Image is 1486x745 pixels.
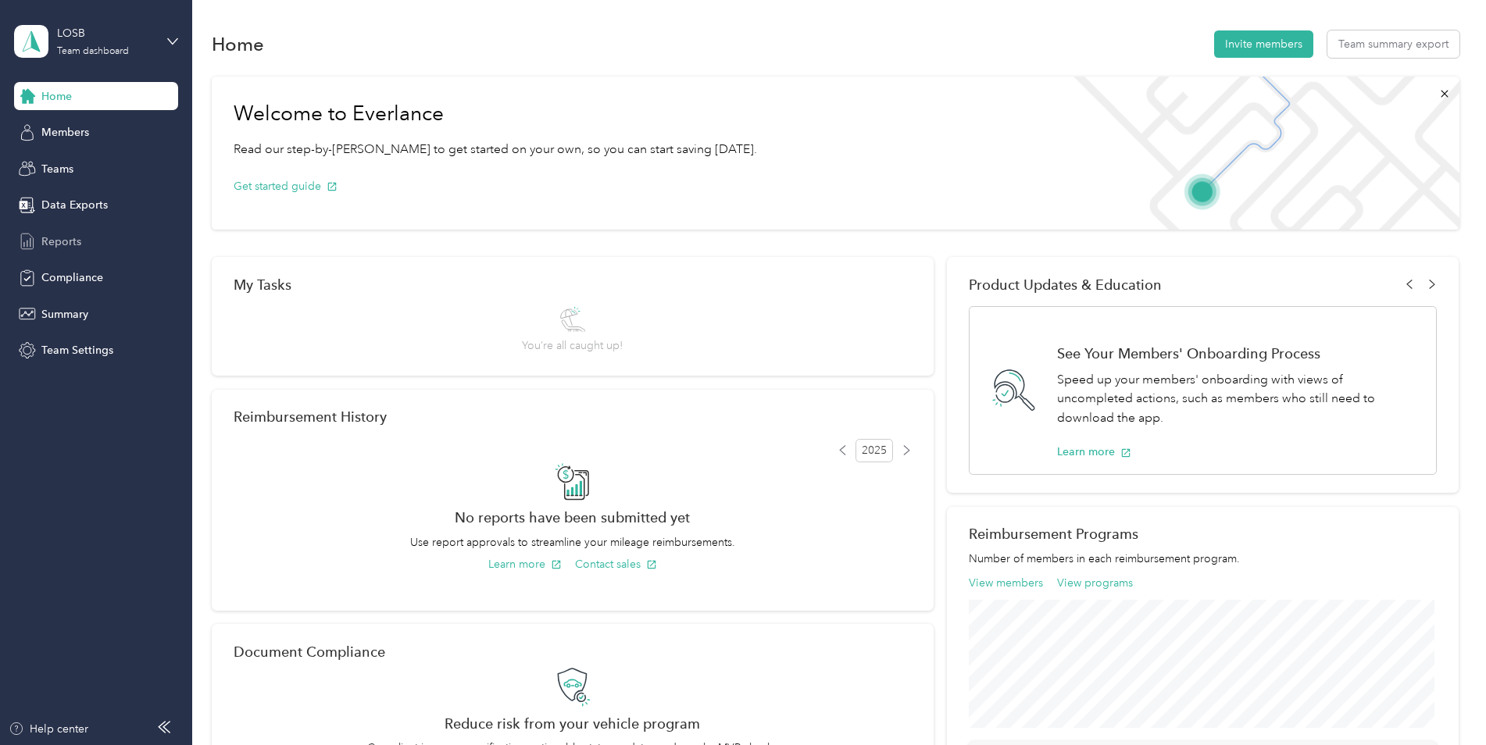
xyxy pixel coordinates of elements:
p: Number of members in each reimbursement program. [969,551,1437,567]
div: My Tasks [234,276,912,293]
p: Read our step-by-[PERSON_NAME] to get started on your own, so you can start saving [DATE]. [234,140,757,159]
span: Home [41,88,72,105]
h1: Welcome to Everlance [234,102,757,127]
button: Team summary export [1327,30,1459,58]
button: View members [969,575,1043,591]
span: Teams [41,161,73,177]
h1: See Your Members' Onboarding Process [1057,345,1420,362]
button: Contact sales [575,556,657,572]
button: Learn more [1057,444,1131,460]
span: You’re all caught up! [522,337,623,354]
p: Use report approvals to streamline your mileage reimbursements. [234,534,912,551]
h2: Reimbursement History [234,408,387,425]
span: Compliance [41,269,103,286]
span: 2025 [856,439,893,462]
div: Team dashboard [57,47,129,56]
span: Product Updates & Education [969,276,1162,293]
button: View programs [1057,575,1133,591]
h2: Reduce risk from your vehicle program [234,715,912,732]
button: Learn more [488,556,562,572]
h1: Home [212,36,264,52]
span: Members [41,124,89,141]
span: Reports [41,233,81,250]
div: LOSB [57,25,155,41]
span: Summary [41,306,88,323]
button: Help center [9,721,88,737]
p: Speed up your members' onboarding with views of uncompleted actions, such as members who still ne... [1057,370,1420,428]
button: Get started guide [234,178,338,194]
span: Data Exports [41,197,108,213]
h2: No reports have been submitted yet [234,509,912,526]
img: Welcome to everlance [1058,77,1459,230]
h2: Reimbursement Programs [969,526,1437,542]
span: Team Settings [41,342,113,358]
h2: Document Compliance [234,643,385,660]
iframe: Everlance-gr Chat Button Frame [1398,658,1486,745]
button: Invite members [1214,30,1313,58]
